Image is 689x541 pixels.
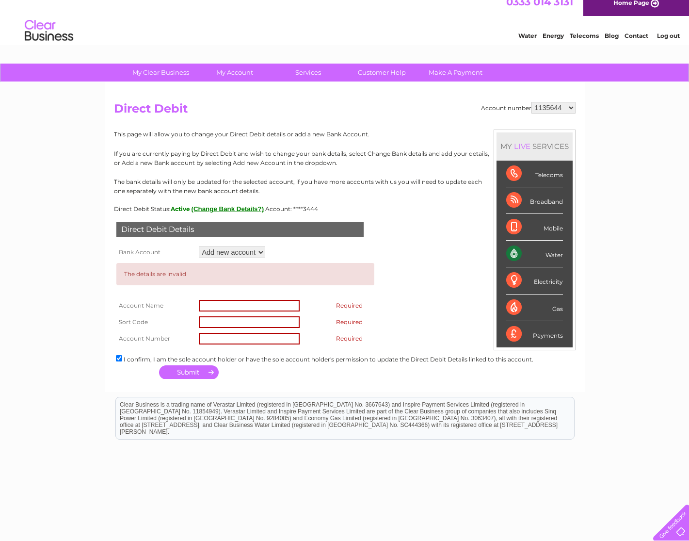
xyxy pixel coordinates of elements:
[121,64,201,82] a: My Clear Business
[512,142,532,151] div: LIVE
[605,41,619,49] a: Blog
[114,354,576,363] div: I confirm, I am the sole account holder or have the sole account holder's permission to update th...
[335,334,377,344] span: Required
[543,41,564,49] a: Energy
[268,64,348,82] a: Services
[481,102,576,114] div: Account number
[114,149,576,167] p: If you are currently paying by Direct Debit and wish to change your bank details, select Change B...
[114,102,576,120] h2: Direct Debit
[171,205,190,213] span: Active
[114,297,196,314] th: Account Name
[116,5,574,47] div: Clear Business is a trading name of Verastar Limited (registered in [GEOGRAPHIC_DATA] No. 3667643...
[506,5,573,17] a: 0333 014 3131
[506,267,563,294] div: Electricity
[518,41,537,49] a: Water
[192,205,264,213] button: (Change Bank Details?)
[506,161,563,187] div: Telecoms
[114,130,576,139] p: This page will allow you to change your Direct Debit details or add a new Bank Account.
[24,25,74,55] img: logo.png
[625,41,648,49] a: Contact
[114,314,196,330] th: Sort Code
[570,41,599,49] a: Telecoms
[194,64,274,82] a: My Account
[114,177,576,196] p: The bank details will only be updated for the selected account, if you have more accounts with us...
[506,241,563,267] div: Water
[506,321,563,347] div: Payments
[114,205,576,213] div: Direct Debit Status:
[342,64,422,82] a: Customer Help
[506,187,563,214] div: Broadband
[416,64,496,82] a: Make A Payment
[114,330,196,347] th: Account Number
[657,41,680,49] a: Log out
[506,214,563,241] div: Mobile
[335,317,377,327] span: Required
[114,244,196,261] th: Bank Account
[116,222,364,237] div: Direct Debit Details
[506,295,563,321] div: Gas
[335,301,377,311] span: Required
[497,132,573,160] div: MY SERVICES
[116,263,374,285] div: The details are invalid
